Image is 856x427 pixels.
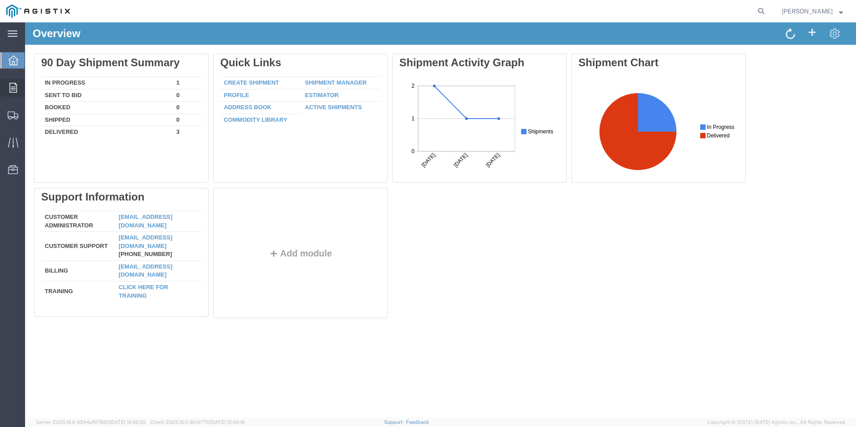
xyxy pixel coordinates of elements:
text: In Progress [128,43,156,50]
a: Profile [199,69,224,76]
iframe: FS Legacy Container [25,22,856,418]
td: 1 [148,55,176,67]
text: 0 [12,68,15,74]
td: Training [16,259,90,278]
div: Shipment Activity Graph [374,34,535,47]
td: 0 [148,79,176,92]
button: [PERSON_NAME] [781,6,843,17]
a: Active Shipments [280,81,337,88]
a: Address Book [199,81,246,88]
a: Commodity Library [199,94,262,101]
td: Customer Support [16,209,90,239]
td: 0 [148,67,176,79]
td: Sent To Bid [16,67,148,79]
div: Shipment Chart [553,34,714,47]
a: Estimator [280,69,313,76]
img: logo [6,4,70,18]
div: Quick Links [195,34,355,47]
td: 3 [148,104,176,114]
td: Booked [16,79,148,92]
span: [DATE] 10:42:29 [110,419,146,425]
text: Shipments [128,48,154,54]
text: 2 [12,2,15,9]
a: [EMAIL_ADDRESS][DOMAIN_NAME] [94,191,147,206]
button: Add module [241,226,310,236]
td: 0 [148,91,176,104]
td: Delivered [16,104,148,114]
a: Feedback [406,419,429,425]
td: Shipped [16,91,148,104]
text: [DATE] [21,71,38,88]
span: Client: 2025.16.0-8fc0770 [150,419,245,425]
span: [DATE] 10:40:19 [210,419,245,425]
a: [EMAIL_ADDRESS][DOMAIN_NAME] [94,212,147,227]
span: Server: 2025.16.0-9544af67660 [36,419,146,425]
div: Support Information [16,168,176,181]
a: Create Shipment [199,57,254,64]
span: Guadalupe Estrada [782,6,833,16]
td: Customer Administrator [16,189,90,209]
text: [DATE] [53,71,70,88]
span: Copyright © [DATE]-[DATE] Agistix Inc., All Rights Reserved [707,418,845,426]
a: Support [384,419,407,425]
a: Shipment Manager [280,57,342,64]
text: 1 [12,35,15,41]
text: Delivered [128,52,151,58]
text: [DATE] [86,71,102,88]
a: Click here for training [94,261,143,277]
a: [EMAIL_ADDRESS][DOMAIN_NAME] [94,241,147,256]
td: [PHONE_NUMBER] [90,209,176,239]
td: Billing [16,238,90,259]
